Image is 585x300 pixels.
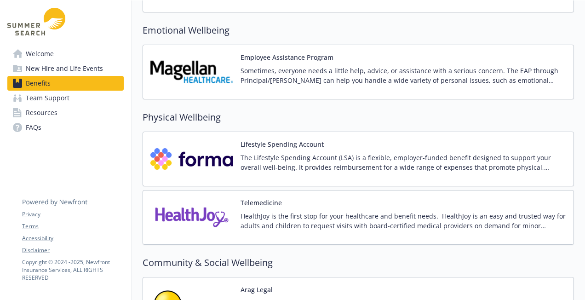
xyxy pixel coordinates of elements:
[26,120,41,135] span: FAQs
[7,91,124,105] a: Team Support
[241,139,324,149] button: Lifestyle Spending Account
[7,120,124,135] a: FAQs
[143,110,574,124] h2: Physical Wellbeing
[150,52,233,92] img: Magellan Health Services carrier logo
[7,105,124,120] a: Resources
[241,285,273,294] button: Arag Legal
[22,246,123,254] a: Disclaimer
[241,198,282,208] button: Telemedicine
[26,46,54,61] span: Welcome
[26,105,57,120] span: Resources
[150,139,233,179] img: Forma, Inc. carrier logo
[241,66,566,85] p: Sometimes, everyone needs a little help, advice, or assistance with a serious concern. The EAP th...
[7,46,124,61] a: Welcome
[22,210,123,219] a: Privacy
[143,256,574,270] h2: Community & Social Wellbeing
[7,61,124,76] a: New Hire and Life Events
[7,76,124,91] a: Benefits
[241,52,333,62] button: Employee Assistance Program
[26,61,103,76] span: New Hire and Life Events
[22,234,123,242] a: Accessibility
[241,153,566,172] p: The Lifestyle Spending Account (LSA) is a flexible, employer-funded benefit designed to support y...
[143,23,574,37] h2: Emotional Wellbeing
[26,76,51,91] span: Benefits
[241,211,566,231] p: HealthJoy is the first stop for your healthcare and benefit needs. HealthJoy is an easy and trust...
[150,198,233,237] img: HealthJoy, LLC carrier logo
[26,91,69,105] span: Team Support
[22,258,123,282] p: Copyright © 2024 - 2025 , Newfront Insurance Services, ALL RIGHTS RESERVED
[22,222,123,231] a: Terms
